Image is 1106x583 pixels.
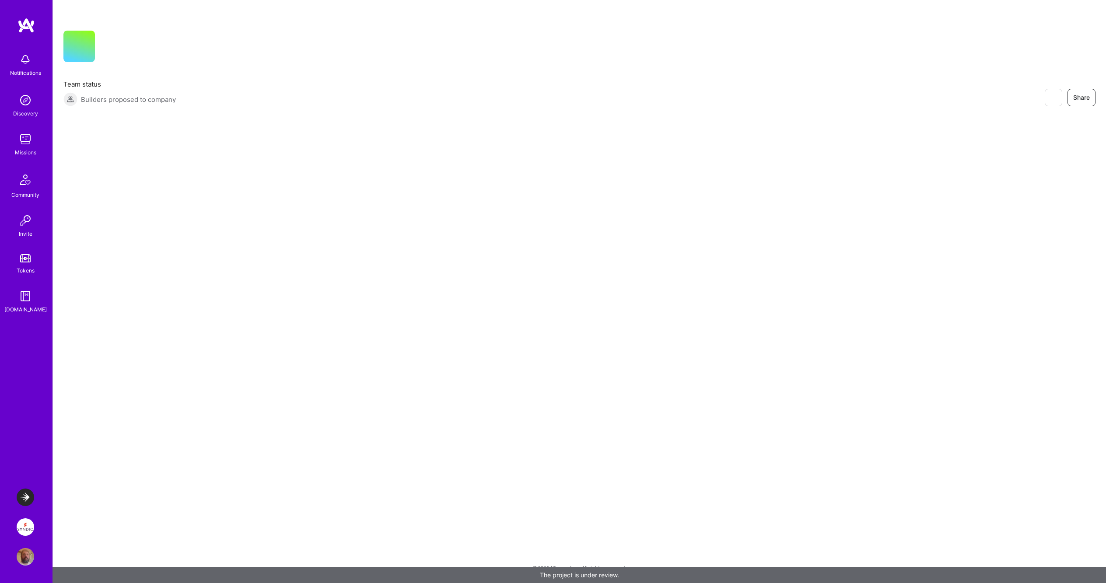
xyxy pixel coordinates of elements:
[4,305,47,314] div: [DOMAIN_NAME]
[15,148,36,157] div: Missions
[15,169,36,190] img: Community
[1050,94,1057,101] i: icon EyeClosed
[14,548,36,566] a: User Avatar
[13,109,38,118] div: Discovery
[63,92,77,106] img: Builders proposed to company
[11,190,39,199] div: Community
[17,489,34,506] img: LaunchDarkly: Backend and Fullstack Support
[14,518,36,536] a: Syndio: Transformation Engine Modernization
[17,548,34,566] img: User Avatar
[17,91,34,109] img: discovery
[1073,93,1090,102] span: Share
[52,567,1106,583] div: The project is under review.
[81,95,176,104] span: Builders proposed to company
[105,45,112,52] i: icon CompanyGray
[14,489,36,506] a: LaunchDarkly: Backend and Fullstack Support
[17,130,34,148] img: teamwork
[17,17,35,33] img: logo
[63,80,176,89] span: Team status
[17,212,34,229] img: Invite
[17,51,34,68] img: bell
[17,266,35,275] div: Tokens
[20,254,31,262] img: tokens
[10,68,41,77] div: Notifications
[17,287,34,305] img: guide book
[1067,89,1095,106] button: Share
[19,229,32,238] div: Invite
[17,518,34,536] img: Syndio: Transformation Engine Modernization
